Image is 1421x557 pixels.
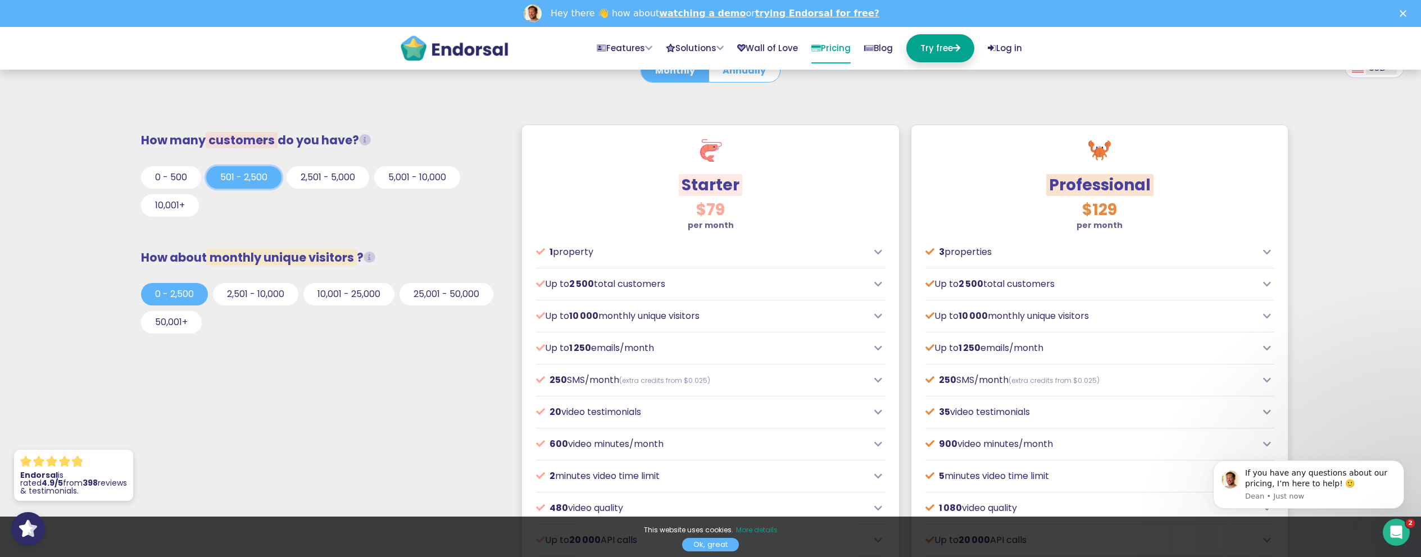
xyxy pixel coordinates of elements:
a: trying Endorsal for free? [755,8,879,19]
button: 0 - 500 [141,166,201,189]
a: Try free [906,34,974,62]
span: 600 [550,437,568,450]
p: SMS/month [536,373,868,387]
p: Up to total customers [536,277,868,291]
span: 900 [939,437,957,450]
a: Features [597,34,652,62]
button: Monthly [641,60,709,82]
p: Up to emails/month [536,341,868,355]
button: 5,001 - 10,000 [374,166,460,189]
span: 2 [1406,519,1415,528]
p: Up to total customers [925,277,1257,291]
p: video testimonials [925,405,1257,419]
span: 1 [550,245,553,258]
a: watching a demo [659,8,746,19]
a: Log in [988,34,1022,62]
p: video minutes/month [925,437,1257,451]
span: $129 [1082,199,1117,221]
span: 1 250 [959,341,980,354]
i: Unique visitors that view our social proof tools (widgets, FOMO popups or Wall of Love) on your w... [364,252,375,263]
p: video minutes/month [536,437,868,451]
span: 3 [939,245,945,258]
strong: 4.9/5 [42,477,63,488]
span: 1 080 [939,501,962,514]
p: video testimonials [536,405,868,419]
a: Ok, great [682,538,739,551]
button: 501 - 2,500 [206,166,282,189]
strong: 398 [83,477,98,488]
span: monthly unique visitors [207,249,357,266]
img: Profile image for Dean [524,4,542,22]
span: (extra credits from $0.025) [619,376,710,385]
a: Solutions [666,34,724,62]
span: 250 [939,373,956,386]
p: Up to emails/month [925,341,1257,355]
span: 2 [550,469,555,482]
span: 5 [939,469,945,482]
p: SMS/month [925,373,1257,387]
span: 2 500 [959,277,983,290]
iframe: Intercom notifications message [1196,450,1421,515]
p: property [536,245,868,259]
button: 50,001+ [141,311,202,334]
span: 10 000 [569,309,598,322]
strong: Endorsal [20,469,58,481]
span: 250 [550,373,567,386]
div: Hey there 👋 how about or [551,8,879,19]
span: customers [206,132,278,148]
button: 10,001 - 25,000 [303,283,394,305]
p: properties [925,245,1257,259]
button: 25,001 - 50,000 [399,283,493,305]
strong: per month [688,220,734,231]
p: is rated from reviews & testimonials. [20,471,127,495]
img: crab.svg [1088,139,1111,162]
span: Professional [1046,174,1154,196]
p: Up to monthly unique visitors [536,309,868,323]
p: Up to monthly unique visitors [925,309,1257,323]
img: shrimp.svg [700,139,722,162]
span: (extra credits from $0.025) [1009,376,1100,385]
i: Total customers from whom you request testimonials/reviews. [359,134,371,146]
h3: How many do you have? [141,133,502,147]
p: minutes video time limit [925,469,1257,483]
span: 480 [550,501,568,514]
span: $79 [696,199,725,221]
strong: per month [1077,220,1123,231]
span: 1 250 [569,341,591,354]
button: 2,501 - 10,000 [213,283,298,305]
p: video quality [925,501,1257,515]
button: 2,501 - 5,000 [287,166,369,189]
span: 2 500 [569,277,594,290]
p: minutes video time limit [536,469,868,483]
p: This website uses cookies. [11,525,1410,535]
img: endorsal-logo@2x.png [399,34,509,62]
a: Blog [864,34,893,62]
iframe: Intercom live chat [1383,519,1410,546]
a: Pricing [811,34,851,63]
p: video quality [536,501,868,515]
button: Annually [709,60,780,82]
span: Starter [679,174,742,196]
span: 10 000 [959,309,988,322]
a: More details [736,525,778,536]
span: 35 [939,405,950,418]
h3: How about ? [141,250,502,264]
div: Close [1400,10,1411,17]
span: 20 [550,405,561,418]
a: Wall of Love [737,34,798,62]
button: 10,001+ [141,194,199,217]
button: 0 - 2,500 [141,283,208,305]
